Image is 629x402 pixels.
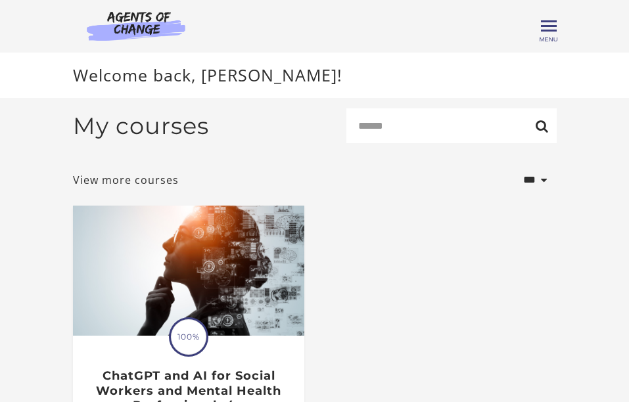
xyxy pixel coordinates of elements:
a: View more courses [73,172,179,188]
span: 100% [171,319,206,355]
img: Agents of Change Logo [73,11,199,41]
p: Welcome back, [PERSON_NAME]! [73,63,557,88]
h2: My courses [73,112,209,140]
span: Toggle menu [541,25,557,27]
button: Toggle menu Menu [541,18,557,34]
span: Menu [539,35,557,43]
